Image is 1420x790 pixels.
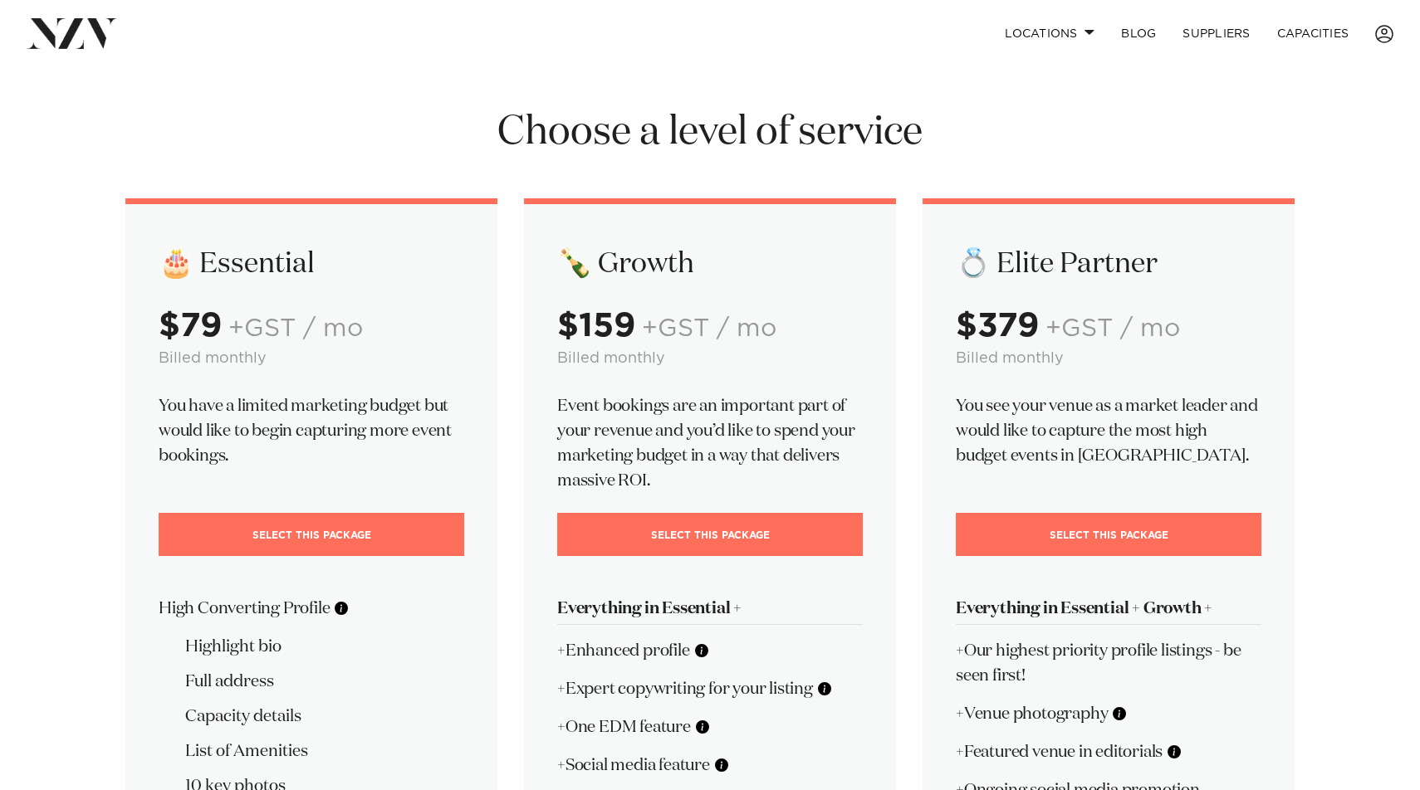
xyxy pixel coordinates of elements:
[557,513,863,556] a: Select This Package
[1169,16,1263,51] a: SUPPLIERS
[956,246,1261,282] h2: 💍 Elite Partner
[1045,316,1180,341] span: +GST / mo
[159,596,464,621] p: High Converting Profile
[956,701,1261,726] p: +Venue photography
[1264,16,1363,51] a: Capacities
[185,634,464,659] li: Highlight bio
[956,600,1212,617] strong: Everything in Essential + Growth +
[159,513,464,556] a: Select This Package
[1108,16,1169,51] a: BLOG
[159,310,222,343] strong: $79
[185,739,464,763] li: List of Amenities
[557,310,635,343] strong: $159
[185,704,464,729] li: Capacity details
[956,393,1261,468] p: You see your venue as a market leader and would like to capture the most high budget events in [G...
[956,351,1064,366] small: Billed monthly
[557,351,665,366] small: Billed monthly
[642,316,776,341] span: +GST / mo
[185,669,464,694] li: Full address
[956,513,1261,556] a: Select This Package
[557,753,863,778] p: +Social media feature
[956,638,1261,688] p: +Our highest priority profile listings - be seen first!
[956,310,1039,343] strong: $379
[557,638,863,663] p: +Enhanced profile
[992,16,1108,51] a: Locations
[557,393,863,493] p: Event bookings are an important part of your revenue and you’d like to spend your marketing budge...
[125,107,1295,158] h1: Choose a level of service
[557,676,863,701] p: +Expert copywriting for your listing
[159,246,464,282] h2: 🎂 Essential
[27,18,117,48] img: nzv-logo.png
[557,600,742,617] strong: Everything in Essential +
[228,316,363,341] span: +GST / mo
[159,393,464,468] p: You have a limited marketing budget but would like to begin capturing more event bookings.
[159,351,267,366] small: Billed monthly
[557,246,863,282] h2: 🍾 Growth
[557,714,863,739] p: +One EDM feature
[956,739,1261,764] p: +Featured venue in editorials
